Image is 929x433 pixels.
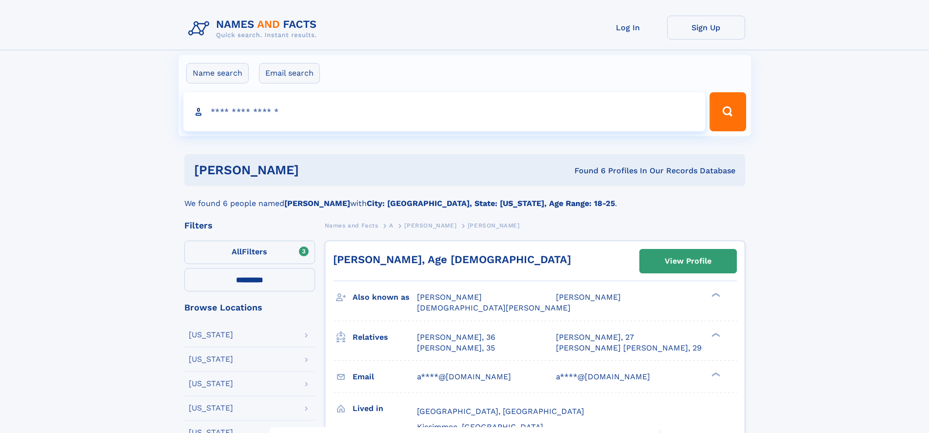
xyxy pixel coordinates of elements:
[184,221,315,230] div: Filters
[709,292,721,298] div: ❯
[640,249,736,273] a: View Profile
[404,219,456,231] a: [PERSON_NAME]
[667,16,745,40] a: Sign Up
[353,400,417,417] h3: Lived in
[665,250,712,272] div: View Profile
[333,253,571,266] a: [PERSON_NAME], Age [DEMOGRAPHIC_DATA]
[189,355,233,363] div: [US_STATE]
[184,16,325,42] img: Logo Names and Facts
[184,186,745,209] div: We found 6 people named with .
[259,63,320,83] label: Email search
[589,16,667,40] a: Log In
[709,371,721,377] div: ❯
[284,199,350,208] b: [PERSON_NAME]
[417,422,543,432] span: Kissimmee, [GEOGRAPHIC_DATA]
[417,407,584,416] span: [GEOGRAPHIC_DATA], [GEOGRAPHIC_DATA]
[184,241,315,264] label: Filters
[709,331,721,338] div: ❯
[710,92,746,131] button: Search Button
[353,369,417,385] h3: Email
[183,92,706,131] input: search input
[389,219,394,231] a: A
[468,222,520,229] span: [PERSON_NAME]
[556,343,702,353] a: [PERSON_NAME] [PERSON_NAME], 29
[232,247,242,256] span: All
[194,164,437,176] h1: [PERSON_NAME]
[417,303,571,312] span: [DEMOGRAPHIC_DATA][PERSON_NAME]
[189,404,233,412] div: [US_STATE]
[367,199,615,208] b: City: [GEOGRAPHIC_DATA], State: [US_STATE], Age Range: 18-25
[389,222,394,229] span: A
[186,63,249,83] label: Name search
[556,332,634,343] a: [PERSON_NAME], 27
[556,292,621,302] span: [PERSON_NAME]
[417,292,482,302] span: [PERSON_NAME]
[184,303,315,312] div: Browse Locations
[353,289,417,306] h3: Also known as
[353,329,417,346] h3: Relatives
[404,222,456,229] span: [PERSON_NAME]
[436,165,735,176] div: Found 6 Profiles In Our Records Database
[325,219,378,231] a: Names and Facts
[189,380,233,388] div: [US_STATE]
[417,343,495,353] a: [PERSON_NAME], 35
[417,332,495,343] a: [PERSON_NAME], 36
[189,331,233,339] div: [US_STATE]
